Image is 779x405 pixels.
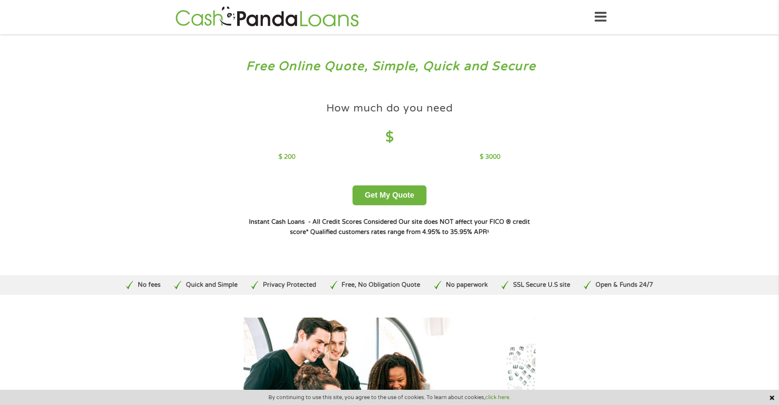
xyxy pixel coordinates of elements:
[279,129,500,146] h4: $
[446,280,488,290] p: No paperwork
[342,280,420,290] p: Free, No Obligation Quote
[480,152,500,162] p: $ 3000
[173,5,361,29] img: GetLoanNow Logo
[513,280,570,290] p: SSL Secure U.S site
[249,218,397,226] strong: Instant Cash Loans - All Credit Scores Considered
[596,280,653,290] p: Open & Funds 24/7
[186,280,238,290] p: Quick and Simple
[485,394,511,401] a: click here.
[268,394,511,400] span: By continuing to use this site, you agree to the use of cookies. To learn about cookies,
[310,228,489,236] strong: Qualified customers rates range from 4.95% to 35.95% APR¹
[138,280,161,290] p: No fees
[263,280,316,290] p: Privacy Protected
[353,185,426,205] button: Get My Quote
[326,101,453,115] h4: How much do you need
[25,59,755,74] h3: Free Online Quote, Simple, Quick and Secure
[290,218,530,236] strong: Our site does NOT affect your FICO ® credit score*
[279,152,295,162] p: $ 200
